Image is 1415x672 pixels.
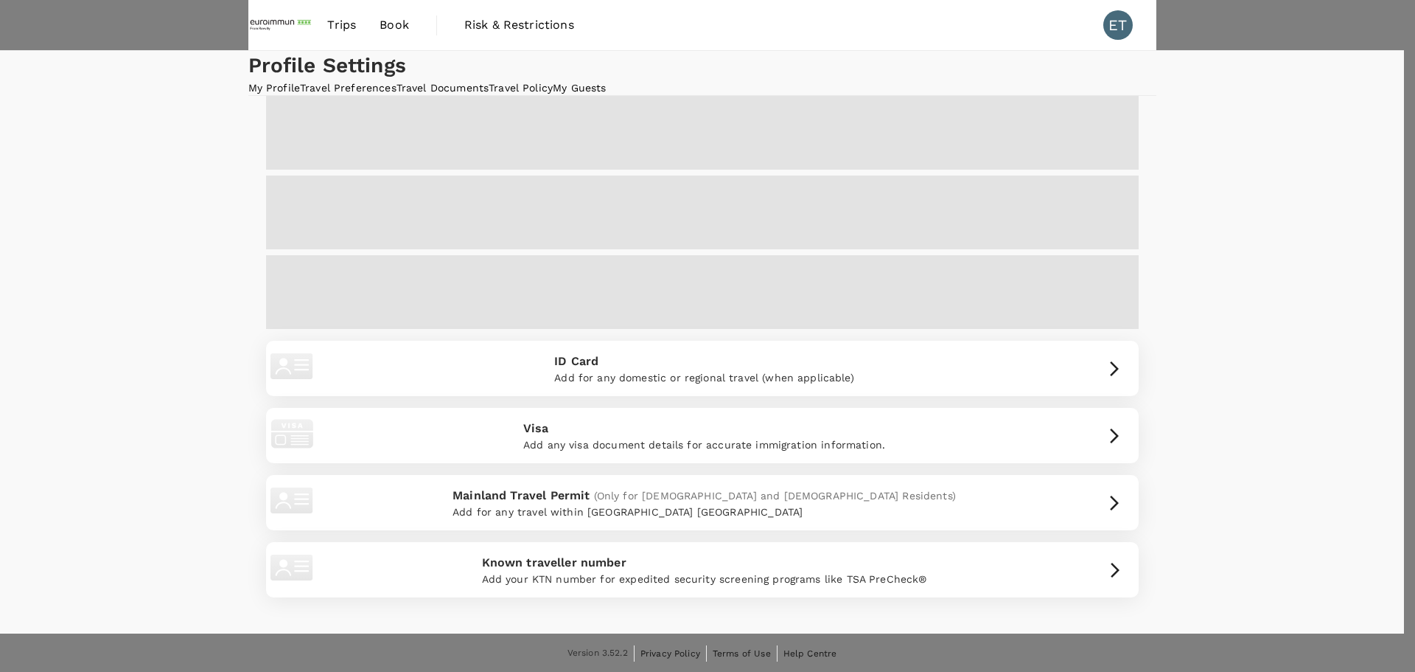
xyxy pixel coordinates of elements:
[482,572,927,586] p: Add your KTN number for expedited security screening programs like TSA PreCheck®
[266,542,318,594] img: id-card
[453,487,956,505] p: Mainland Travel Permit
[248,51,1156,80] h1: Profile Settings
[300,82,396,94] a: Travel Preferences
[1103,10,1133,40] div: ET
[713,648,771,659] span: Terms of Use
[783,648,837,659] span: Help Centre
[489,82,553,94] a: Travel Policy
[266,475,318,527] img: id-card
[523,420,885,437] p: Visa
[248,9,316,41] img: EUROIMMUN (South East Asia) Pte. Ltd.
[266,341,318,392] img: id-card
[482,554,927,572] p: Known traveller number
[567,646,628,661] span: Version 3.52.2
[396,82,489,94] a: Travel Documents
[554,353,854,370] p: ID Card
[640,648,700,659] span: Privacy Policy
[594,490,956,502] span: (Only for [DEMOGRAPHIC_DATA] and [DEMOGRAPHIC_DATA] Residents)
[380,16,409,34] span: Book
[554,370,854,385] p: Add for any domestic or regional travel (when applicable)
[266,408,318,460] img: visa
[327,16,356,34] span: Trips
[523,437,885,452] p: Add any visa document details for accurate immigration information.
[464,16,574,34] span: Risk & Restrictions
[453,505,956,519] p: Add for any travel within [GEOGRAPHIC_DATA] [GEOGRAPHIC_DATA]
[553,82,606,94] a: My Guests
[248,82,301,94] a: My Profile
